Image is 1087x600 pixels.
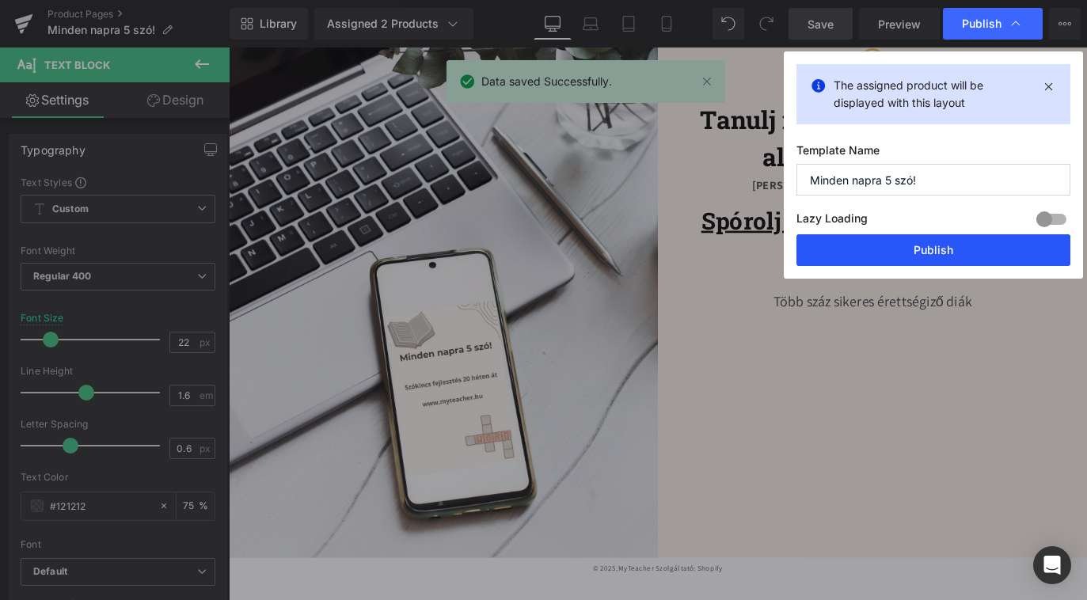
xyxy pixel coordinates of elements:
label: Lazy Loading [796,208,868,234]
button: Publish [796,234,1070,266]
span: Publish [962,17,1001,31]
div: Open Intercom Messenger [1033,546,1071,584]
b: Tanulj meg 600 új szót 20 hét alatt – könnyedén! [526,62,911,140]
strong: Spórolj időt, egyszerűsítsd le a tanulást! [527,175,910,249]
span: Több száz sikeres érettségiző diák [607,273,829,294]
p: The assigned product will be displayed with this layout [834,77,1033,112]
label: Template Name [796,143,1070,164]
b: [PERSON_NAME] meg a SzóTanulós Módszert! [584,145,853,161]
